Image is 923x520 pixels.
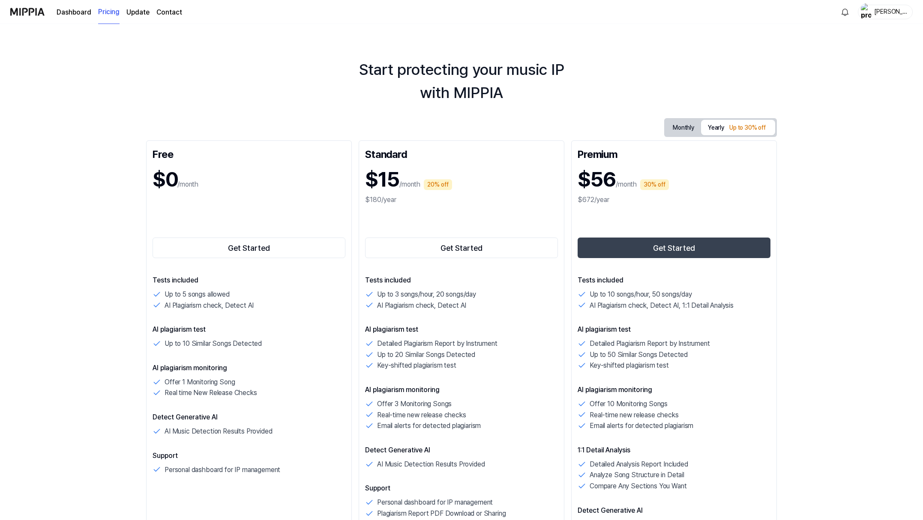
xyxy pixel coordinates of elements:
[861,3,871,21] img: profile
[153,236,345,260] a: Get Started
[153,412,345,422] p: Detect Generative AI
[165,289,230,300] p: Up to 5 songs allowed
[616,179,637,190] p: /month
[590,410,679,421] p: Real-time new release checks
[578,275,770,285] p: Tests included
[153,164,177,195] h1: $0
[153,275,345,285] p: Tests included
[377,420,481,431] p: Email alerts for detected plagiarism
[377,459,485,470] p: AI Music Detection Results Provided
[126,7,150,18] a: Update
[377,508,506,519] p: Plagiarism Report PDF Download or Sharing
[165,300,254,311] p: AI Plagiarism check, Detect AI
[377,497,493,508] p: Personal dashboard for IP management
[365,275,558,285] p: Tests included
[365,236,558,260] a: Get Started
[578,445,770,455] p: 1:1 Detail Analysis
[399,179,420,190] p: /month
[57,7,91,18] a: Dashboard
[578,324,770,335] p: AI plagiarism test
[377,300,466,311] p: AI Plagiarism check, Detect AI
[153,147,345,160] div: Free
[377,410,466,421] p: Real-time new release checks
[365,445,558,455] p: Detect Generative AI
[165,387,257,398] p: Real time New Release Checks
[365,238,558,258] button: Get Started
[578,147,770,160] div: Premium
[365,147,558,160] div: Standard
[590,469,684,481] p: Analyze Song Structure in Detail
[590,300,734,311] p: AI Plagiarism check, Detect AI, 1:1 Detail Analysis
[590,360,669,371] p: Key-shifted plagiarism test
[153,324,345,335] p: AI plagiarism test
[727,122,768,134] div: Up to 30% off
[165,464,280,475] p: Personal dashboard for IP management
[640,179,669,190] div: 30% off
[578,385,770,395] p: AI plagiarism monitoring
[365,324,558,335] p: AI plagiarism test
[365,385,558,395] p: AI plagiarism monitoring
[578,238,770,258] button: Get Started
[156,7,182,18] a: Contact
[840,7,850,17] img: 알림
[165,338,262,349] p: Up to 10 Similar Songs Detected
[365,164,399,195] h1: $15
[177,179,198,190] p: /month
[701,120,775,135] button: Yearly
[590,481,686,492] p: Compare Any Sections You Want
[377,289,476,300] p: Up to 3 songs/hour, 20 songs/day
[666,120,701,136] button: Monthly
[165,377,235,388] p: Offer 1 Monitoring Song
[377,338,497,349] p: Detailed Plagiarism Report by Instrument
[590,459,688,470] p: Detailed Analysis Report Included
[153,451,345,461] p: Support
[153,363,345,373] p: AI plagiarism monitoring
[153,238,345,258] button: Get Started
[578,164,616,195] h1: $56
[590,338,710,349] p: Detailed Plagiarism Report by Instrument
[98,0,120,24] a: Pricing
[365,483,558,493] p: Support
[590,420,693,431] p: Email alerts for detected plagiarism
[377,360,456,371] p: Key-shifted plagiarism test
[377,349,475,360] p: Up to 20 Similar Songs Detected
[578,195,770,205] div: $672/year
[578,236,770,260] a: Get Started
[590,289,692,300] p: Up to 10 songs/hour, 50 songs/day
[365,195,558,205] div: $180/year
[377,398,452,410] p: Offer 3 Monitoring Songs
[874,7,907,16] div: [PERSON_NAME]
[424,179,452,190] div: 20% off
[165,426,272,437] p: AI Music Detection Results Provided
[590,398,668,410] p: Offer 10 Monitoring Songs
[578,505,770,516] p: Detect Generative AI
[858,5,913,19] button: profile[PERSON_NAME]
[590,349,688,360] p: Up to 50 Similar Songs Detected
